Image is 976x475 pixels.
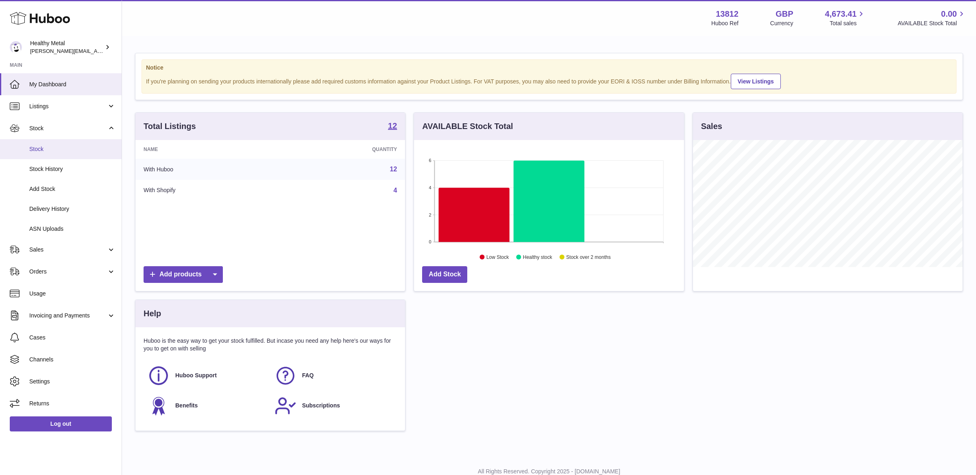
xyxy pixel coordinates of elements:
[175,372,217,379] span: Huboo Support
[29,312,107,320] span: Invoicing and Payments
[390,166,397,173] a: 12
[302,402,340,409] span: Subscriptions
[29,103,107,110] span: Listings
[10,41,22,53] img: jose@healthy-metal.com
[144,337,397,352] p: Huboo is the easy way to get your stock fulfilled. But incase you need any help here's our ways f...
[701,121,722,132] h3: Sales
[29,378,115,385] span: Settings
[135,159,281,180] td: With Huboo
[776,9,793,20] strong: GBP
[30,48,163,54] span: [PERSON_NAME][EMAIL_ADDRESS][DOMAIN_NAME]
[422,266,467,283] a: Add Stock
[144,121,196,132] h3: Total Listings
[29,185,115,193] span: Add Stock
[144,266,223,283] a: Add products
[716,9,739,20] strong: 13812
[429,185,431,190] text: 4
[302,372,314,379] span: FAQ
[731,74,781,89] a: View Listings
[523,254,553,260] text: Healthy stock
[29,290,115,298] span: Usage
[146,72,952,89] div: If you're planning on sending your products internationally please add required customs informati...
[830,20,866,27] span: Total sales
[29,356,115,363] span: Channels
[825,9,866,27] a: 4,673.41 Total sales
[148,365,266,387] a: Huboo Support
[135,180,281,201] td: With Shopify
[388,122,397,131] a: 12
[941,9,957,20] span: 0.00
[29,268,107,276] span: Orders
[825,9,857,20] span: 4,673.41
[146,64,952,72] strong: Notice
[274,365,393,387] a: FAQ
[770,20,793,27] div: Currency
[429,212,431,217] text: 2
[29,145,115,153] span: Stock
[29,246,107,254] span: Sales
[281,140,405,159] th: Quantity
[429,239,431,244] text: 0
[711,20,739,27] div: Huboo Ref
[29,81,115,88] span: My Dashboard
[274,395,393,417] a: Subscriptions
[29,334,115,341] span: Cases
[29,400,115,407] span: Returns
[10,416,112,431] a: Log out
[29,165,115,173] span: Stock History
[898,9,966,27] a: 0.00 AVAILABLE Stock Total
[566,254,611,260] text: Stock over 2 months
[148,395,266,417] a: Benefits
[422,121,513,132] h3: AVAILABLE Stock Total
[486,254,509,260] text: Low Stock
[388,122,397,130] strong: 12
[135,140,281,159] th: Name
[29,205,115,213] span: Delivery History
[393,187,397,194] a: 4
[175,402,198,409] span: Benefits
[29,125,107,132] span: Stock
[30,39,103,55] div: Healthy Metal
[429,158,431,163] text: 6
[29,225,115,233] span: ASN Uploads
[898,20,966,27] span: AVAILABLE Stock Total
[144,308,161,319] h3: Help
